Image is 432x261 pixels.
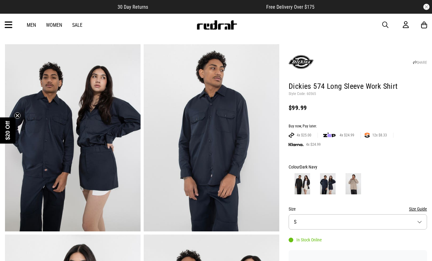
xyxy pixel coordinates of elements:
img: zip [323,132,336,138]
img: KLARNA [289,143,304,146]
a: Sale [72,22,82,28]
img: Black [295,173,310,194]
span: 30 Day Returns [118,4,148,10]
button: Size Guide [409,205,427,213]
span: 4x $24.99 [304,142,323,147]
p: Style Code: 60565 [289,92,427,97]
span: 4x $24.99 [337,133,357,138]
span: Dark Navy [300,164,317,169]
h1: Dickies 574 Long Sleeve Work Shirt [289,82,427,92]
img: Dickies 574 Long Sleeve Work Shirt in Blue [5,44,141,231]
button: S [289,214,427,230]
img: AFTERPAY [289,133,294,138]
img: Dark Navy [320,173,336,194]
img: Dickies [289,50,314,74]
a: Women [46,22,62,28]
div: $99.99 [289,104,427,112]
div: Buy now, Pay later. [289,124,427,129]
span: 4x $25.00 [294,133,314,138]
img: Redrat logo [196,20,237,30]
img: Dickies 574 Long Sleeve Work Shirt in Blue [144,44,279,231]
div: Size [289,205,427,213]
span: Free Delivery Over $175 [266,4,314,10]
div: Colour [289,163,427,171]
button: Open LiveChat chat widget [5,2,24,21]
a: Men [27,22,36,28]
iframe: Customer reviews powered by Trustpilot [289,254,427,260]
img: SPLITPAY [365,133,370,138]
img: Desert Sand [346,173,361,194]
button: Close teaser [14,112,21,119]
div: In Stock Online [289,237,322,242]
iframe: Customer reviews powered by Trustpilot [160,4,254,10]
span: 12x $8.33 [370,133,389,138]
a: SHARE [413,60,427,65]
span: $20 Off [5,121,11,140]
span: S [294,219,296,225]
